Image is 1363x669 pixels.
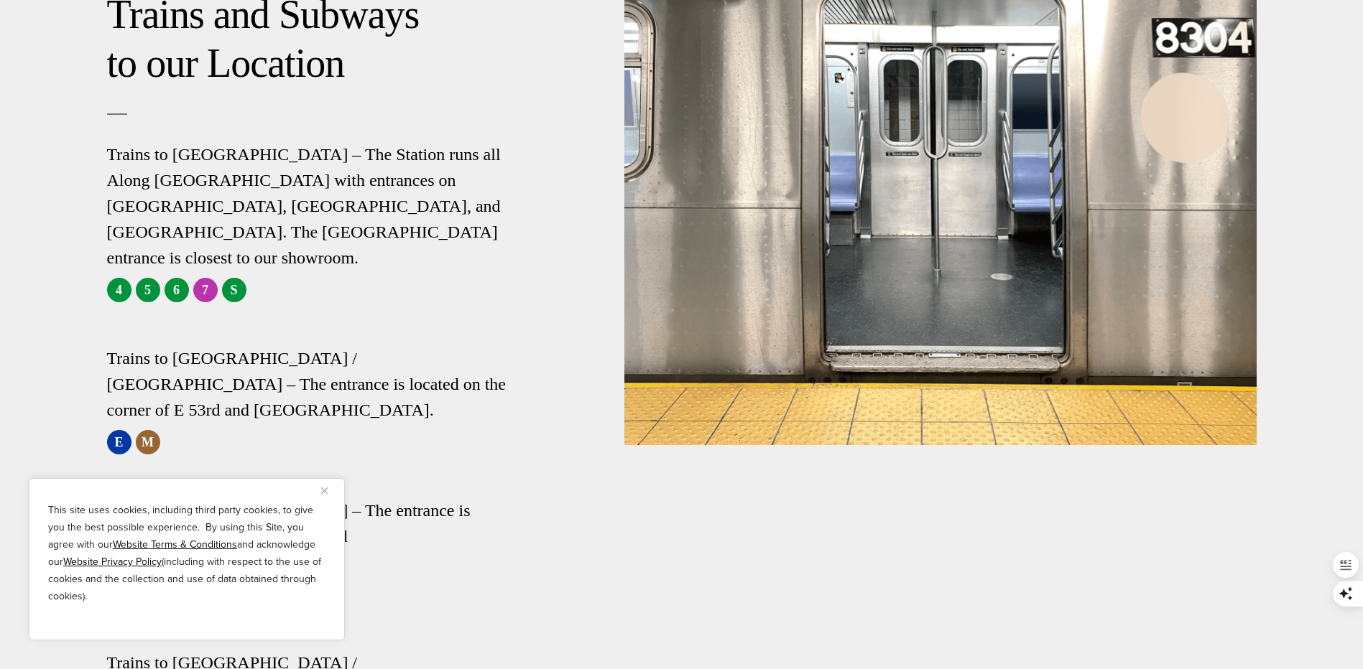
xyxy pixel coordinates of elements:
span: 7 [202,280,208,301]
span: M [142,432,154,453]
h3: Trains to [GEOGRAPHIC_DATA] – The Station runs all Along [GEOGRAPHIC_DATA] with entrances on [GEO... [107,141,517,271]
button: Close [321,482,338,499]
p: This site uses cookies, including third party cookies, to give you the best possible experience. ... [48,502,325,605]
span: E [114,432,123,453]
a: Website Privacy Policy [63,554,162,569]
a: Website Terms & Conditions [113,537,237,552]
span: 6 [173,280,180,301]
span: S [230,280,237,301]
span: 5 [144,280,151,301]
h3: Trains to [GEOGRAPHIC_DATA] / [GEOGRAPHIC_DATA] – The entrance is located on the corner of E 53rd... [107,345,517,423]
img: Close [321,487,328,494]
span: 4 [116,280,122,301]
